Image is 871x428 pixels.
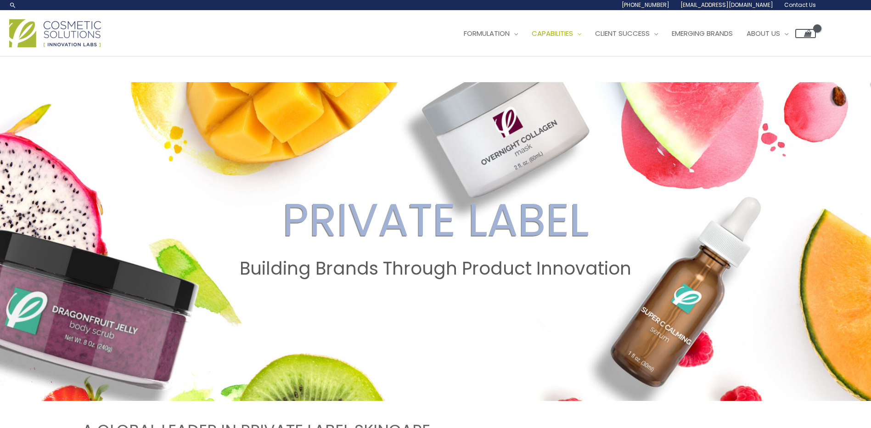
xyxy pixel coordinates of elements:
[9,193,862,247] h2: PRIVATE LABEL
[672,28,733,38] span: Emerging Brands
[622,1,669,9] span: [PHONE_NUMBER]
[532,28,573,38] span: Capabilities
[795,29,816,38] a: View Shopping Cart, empty
[747,28,780,38] span: About Us
[525,20,588,47] a: Capabilities
[9,19,101,47] img: Cosmetic Solutions Logo
[595,28,650,38] span: Client Success
[9,258,862,279] h2: Building Brands Through Product Innovation
[665,20,740,47] a: Emerging Brands
[450,20,816,47] nav: Site Navigation
[464,28,510,38] span: Formulation
[740,20,795,47] a: About Us
[588,20,665,47] a: Client Success
[680,1,773,9] span: [EMAIL_ADDRESS][DOMAIN_NAME]
[457,20,525,47] a: Formulation
[9,1,17,9] a: Search icon link
[784,1,816,9] span: Contact Us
